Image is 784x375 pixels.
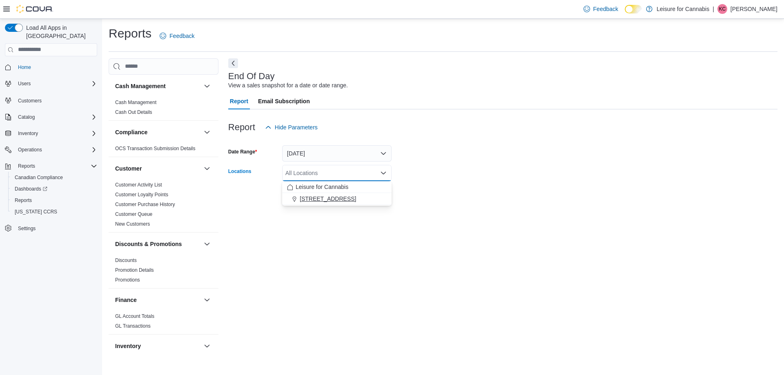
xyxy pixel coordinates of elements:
button: Inventory [2,128,100,139]
a: Feedback [156,28,198,44]
button: [STREET_ADDRESS] [282,193,392,205]
span: OCS Transaction Submission Details [115,145,196,152]
nav: Complex example [5,58,97,255]
button: Compliance [202,127,212,137]
span: Home [18,64,31,71]
button: Inventory [202,341,212,351]
span: Catalog [18,114,35,120]
a: [US_STATE] CCRS [11,207,60,217]
a: Dashboards [11,184,51,194]
button: Catalog [2,111,100,123]
button: Users [2,78,100,89]
span: [STREET_ADDRESS] [300,195,356,203]
span: Reports [11,195,97,205]
a: Discounts [115,257,137,263]
a: GL Account Totals [115,313,154,319]
span: GL Account Totals [115,313,154,320]
a: Customer Activity List [115,182,162,188]
div: Finance [109,311,218,334]
span: Customers [15,95,97,105]
a: Promotions [115,277,140,283]
div: Compliance [109,144,218,157]
label: Locations [228,168,252,175]
button: Catalog [15,112,38,122]
span: GL Transactions [115,323,151,329]
h3: Customer [115,164,142,173]
span: Load All Apps in [GEOGRAPHIC_DATA] [23,24,97,40]
span: Email Subscription [258,93,310,109]
button: Operations [15,145,45,155]
span: Home [15,62,97,72]
button: Customer [202,164,212,173]
span: Dashboards [15,186,47,192]
a: OCS Transaction Submission Details [115,146,196,151]
span: Cash Out Details [115,109,152,115]
a: Dashboards [8,183,100,195]
div: Cash Management [109,98,218,120]
span: Washington CCRS [11,207,97,217]
button: Customer [115,164,200,173]
button: Cash Management [202,81,212,91]
a: Reports [11,195,35,205]
h3: End Of Day [228,71,275,81]
span: Inventory [18,130,38,137]
span: Settings [15,223,97,233]
a: Feedback [580,1,621,17]
button: Close list of options [380,170,387,176]
span: Dashboards [11,184,97,194]
div: Discounts & Promotions [109,255,218,288]
button: [DATE] [282,145,392,162]
button: Next [228,58,238,68]
span: Promotion Details [115,267,154,273]
span: Feedback [169,32,194,40]
span: Settings [18,225,36,232]
button: Operations [2,144,100,155]
button: Leisure for Cannabis [282,181,392,193]
a: Customer Purchase History [115,202,175,207]
button: Settings [2,222,100,234]
a: Promotion Details [115,267,154,273]
button: Discounts & Promotions [202,239,212,249]
span: Customers [18,98,42,104]
div: Customer [109,180,218,232]
button: [US_STATE] CCRS [8,206,100,217]
button: Home [2,61,100,73]
span: Operations [15,145,97,155]
h3: Discounts & Promotions [115,240,182,248]
button: Inventory [15,129,41,138]
a: Cash Management [115,100,156,105]
button: Cash Management [115,82,200,90]
p: Leisure for Cannabis [657,4,709,14]
span: Users [18,80,31,87]
span: Reports [18,163,35,169]
h3: Inventory [115,342,141,350]
button: Discounts & Promotions [115,240,200,248]
span: Hide Parameters [275,123,318,131]
span: KC [719,4,726,14]
h3: Cash Management [115,82,166,90]
div: Choose from the following options [282,181,392,205]
a: Settings [15,224,39,233]
button: Canadian Compliance [8,172,100,183]
label: Date Range [228,149,257,155]
span: Users [15,79,97,89]
h3: Compliance [115,128,147,136]
span: Feedback [593,5,618,13]
button: Reports [15,161,38,171]
button: Compliance [115,128,200,136]
span: Discounts [115,257,137,264]
span: Operations [18,146,42,153]
a: Customers [15,96,45,106]
a: Cash Out Details [115,109,152,115]
button: Customers [2,94,100,106]
p: [PERSON_NAME] [731,4,777,14]
a: GL Transactions [115,323,151,329]
p: | [713,4,714,14]
button: Inventory [115,342,200,350]
a: Canadian Compliance [11,173,66,182]
a: Customer Loyalty Points [115,192,168,197]
span: Inventory [15,129,97,138]
span: Report [230,93,248,109]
